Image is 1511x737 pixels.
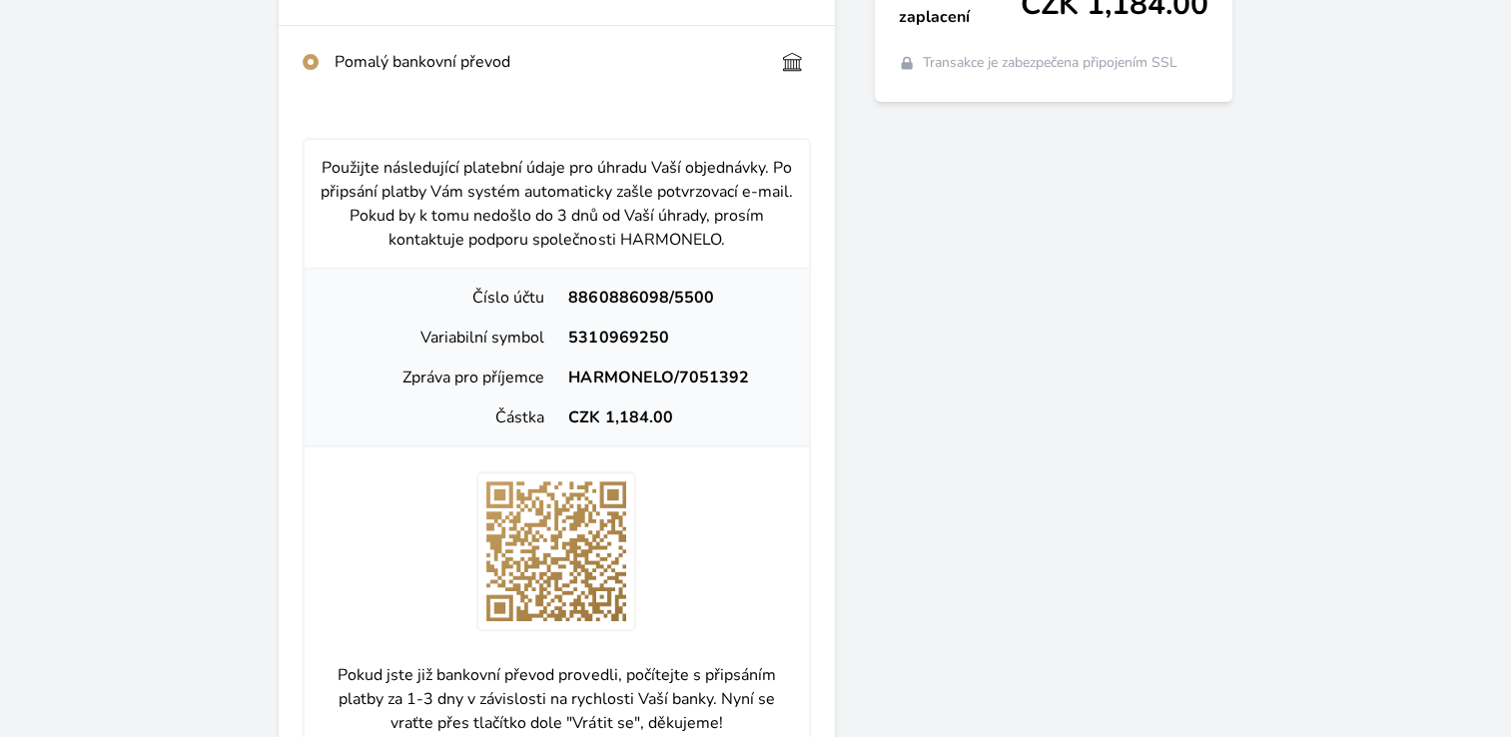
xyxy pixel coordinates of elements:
div: Pomalý bankovní převod [335,50,758,74]
div: Číslo účtu [321,286,557,310]
div: HARMONELO/7051392 [556,366,793,389]
span: Transakce je zabezpečena připojením SSL [923,53,1177,73]
div: Zpráva pro příjemce [321,366,557,389]
p: Použijte následující platební údaje pro úhradu Vaší objednávky. Po připsání platby Vám systém aut... [321,156,793,252]
div: CZK 1,184.00 [556,405,793,429]
img: bankTransfer_IBAN.svg [774,50,811,74]
img: x+prjHeXJxFCgAAAABJRU5ErkJggg== [476,471,636,631]
div: Variabilní symbol [321,326,557,350]
div: Částka [321,405,557,429]
div: 5310969250 [556,326,793,350]
div: 8860886098/5500 [556,286,793,310]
